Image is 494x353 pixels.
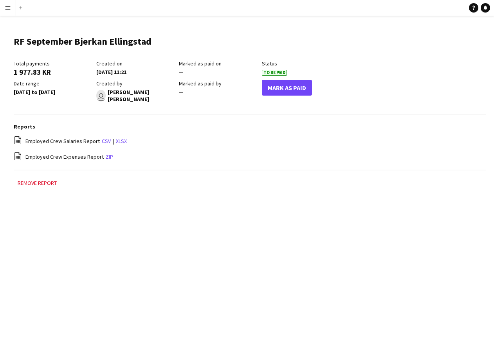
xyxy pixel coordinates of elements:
[96,80,175,87] div: Created by
[102,138,111,145] a: csv
[179,89,183,96] span: —
[116,138,127,145] a: xlsx
[179,69,183,76] span: —
[106,153,113,160] a: zip
[14,36,151,47] h1: RF September Bjerkan Ellingstad
[179,60,258,67] div: Marked as paid on
[96,69,175,76] div: [DATE] 11:21
[14,69,92,76] div: 1 977.83 KR
[14,60,92,67] div: Total payments
[262,60,341,67] div: Status
[14,80,92,87] div: Date range
[96,60,175,67] div: Created on
[14,178,61,188] button: Remove report
[25,138,100,145] span: Employed Crew Salaries Report
[262,80,312,96] button: Mark As Paid
[96,89,175,103] div: [PERSON_NAME] [PERSON_NAME]
[25,153,104,160] span: Employed Crew Expenses Report
[14,123,486,130] h3: Reports
[14,136,486,146] div: |
[262,70,287,76] span: To Be Paid
[14,89,92,96] div: [DATE] to [DATE]
[179,80,258,87] div: Marked as paid by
